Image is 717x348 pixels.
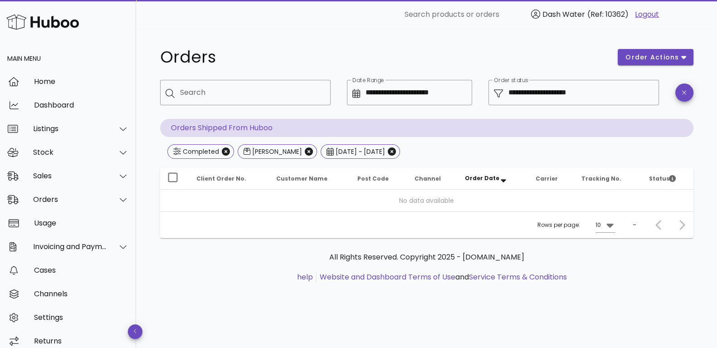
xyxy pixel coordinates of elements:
a: Service Terms & Conditions [469,272,567,282]
div: Sales [33,172,107,180]
div: Rows per page: [537,212,615,238]
div: Home [34,77,129,86]
th: Order Date: Sorted descending. Activate to remove sorting. [458,168,528,190]
li: and [317,272,567,283]
td: No data available [160,190,693,211]
span: (Ref: 10362) [587,9,629,20]
span: Customer Name [276,175,327,182]
div: Stock [33,148,107,157]
th: Post Code [350,168,407,190]
div: – [633,221,636,229]
span: order actions [625,53,679,62]
div: [DATE] ~ [DATE] [334,147,385,156]
span: Status [649,175,676,182]
div: Cases [34,266,129,274]
th: Channel [407,168,458,190]
span: Client Order No. [196,175,246,182]
span: Dash Water [542,9,585,20]
div: Dashboard [34,101,129,109]
span: Channel [414,175,440,182]
div: 10 [595,221,601,229]
label: Date Range [352,77,384,84]
a: Website and Dashboard Terms of Use [320,272,455,282]
button: Close [388,147,396,156]
div: Listings [33,124,107,133]
div: Channels [34,289,129,298]
div: Settings [34,313,129,322]
div: Completed [181,147,219,156]
span: Order Date [465,174,499,182]
button: Close [222,147,230,156]
div: Invoicing and Payments [33,242,107,251]
p: All Rights Reserved. Copyright 2025 - [DOMAIN_NAME] [167,252,686,263]
th: Tracking No. [574,168,642,190]
button: Close [305,147,313,156]
p: Orders Shipped From Huboo [160,119,693,137]
a: help [297,272,313,282]
th: Carrier [528,168,574,190]
th: Status [641,168,693,190]
div: [PERSON_NAME] [250,147,302,156]
span: Carrier [536,175,558,182]
div: Returns [34,337,129,345]
div: Orders [33,195,107,204]
label: Order status [494,77,528,84]
button: order actions [618,49,693,65]
span: Post Code [357,175,389,182]
div: Usage [34,219,129,227]
span: Tracking No. [581,175,621,182]
th: Customer Name [269,168,351,190]
div: 10Rows per page: [595,218,615,232]
th: Client Order No. [189,168,269,190]
h1: Orders [160,49,607,65]
img: Huboo Logo [6,12,79,32]
a: Logout [635,9,659,20]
